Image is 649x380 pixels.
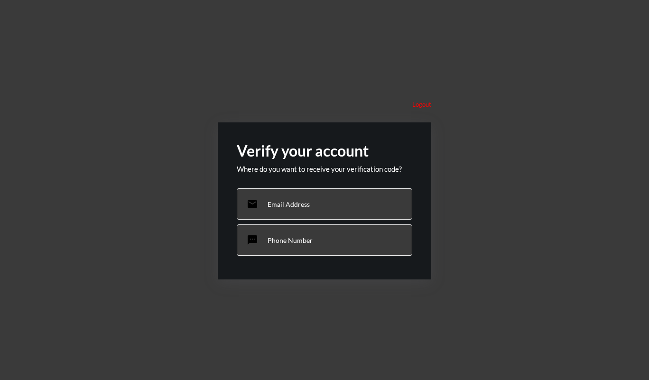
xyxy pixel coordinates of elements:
[268,236,313,244] p: Phone Number
[247,198,258,210] mat-icon: email
[247,234,258,246] mat-icon: sms
[412,101,431,108] p: Logout
[237,141,412,160] h2: Verify your account
[268,200,310,208] p: Email Address
[237,165,412,173] p: Where do you want to receive your verification code?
